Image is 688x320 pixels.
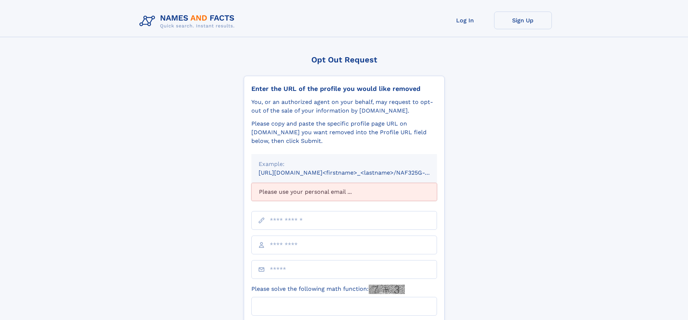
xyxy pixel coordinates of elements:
div: Opt Out Request [244,55,445,64]
label: Please solve the following math function: [251,285,405,294]
div: You, or an authorized agent on your behalf, may request to opt-out of the sale of your informatio... [251,98,437,115]
img: Logo Names and Facts [137,12,241,31]
div: Example: [259,160,430,168]
a: Sign Up [494,12,552,29]
a: Log In [436,12,494,29]
div: Please copy and paste the specific profile page URL on [DOMAIN_NAME] you want removed into the Pr... [251,119,437,145]
div: Please use your personal email ... [251,183,437,201]
div: Enter the URL of the profile you would like removed [251,85,437,93]
small: [URL][DOMAIN_NAME]<firstname>_<lastname>/NAF325G-xxxxxxxx [259,169,451,176]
